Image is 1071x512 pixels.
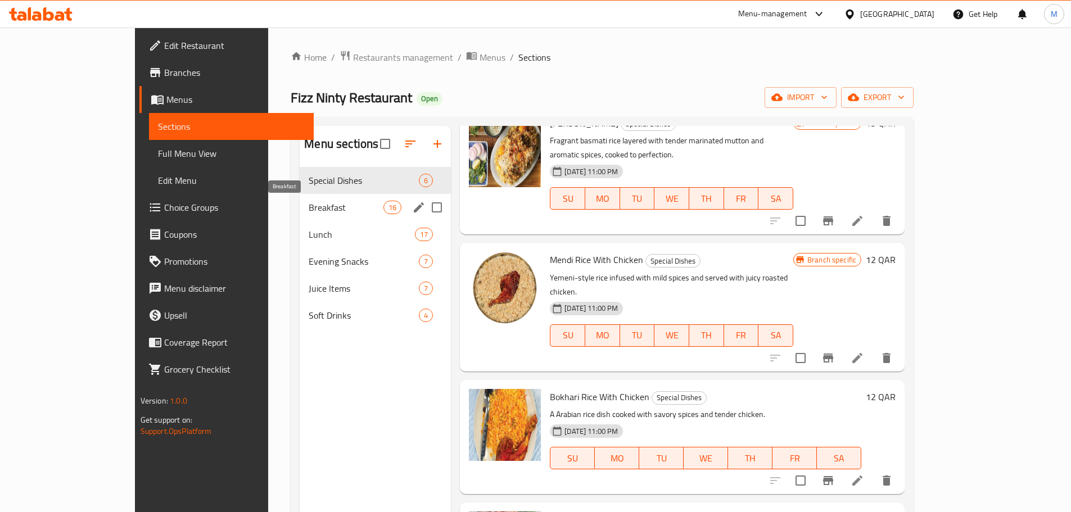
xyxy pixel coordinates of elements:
div: Lunch [309,228,415,241]
span: WE [688,450,724,466]
div: Open [417,92,442,106]
span: Promotions [164,255,305,268]
span: Upsell [164,309,305,322]
div: Special Dishes [652,391,707,405]
span: SU [555,327,581,343]
span: TU [625,327,650,343]
button: edit [410,199,427,216]
span: Soft Drinks [309,309,419,322]
button: delete [873,345,900,371]
span: MO [590,191,616,207]
a: Choice Groups [139,194,314,221]
span: Select to update [789,209,812,233]
div: items [383,201,401,214]
span: Menu disclaimer [164,282,305,295]
button: SA [817,447,861,469]
a: Edit menu item [851,474,864,487]
span: Special Dishes [309,174,419,187]
button: FR [724,324,759,347]
span: MO [599,450,635,466]
span: Open [417,94,442,103]
button: WE [684,447,728,469]
a: Edit menu item [851,214,864,228]
span: Sections [158,120,305,133]
a: Branches [139,59,314,86]
button: delete [873,207,900,234]
button: TU [639,447,684,469]
span: 7 [419,256,432,267]
span: Version: [141,393,168,408]
button: delete [873,467,900,494]
p: Yemeni-style rice infused with mild spices and served with juicy roasted chicken. [550,271,793,299]
li: / [331,51,335,64]
span: Select to update [789,346,812,370]
a: Edit Restaurant [139,32,314,59]
span: Restaurants management [353,51,453,64]
button: import [765,87,837,108]
div: Menu-management [738,7,807,21]
h2: Menu sections [304,135,378,152]
span: Mendi Rice With Chicken [550,251,643,268]
span: MO [590,327,616,343]
a: Coupons [139,221,314,248]
h6: 12 QAR [866,389,896,405]
span: Fizz Ninty Restaurant [291,85,412,110]
p: A Arabian rice dish cooked with savory spices and tender chicken. [550,407,861,422]
button: SU [550,447,595,469]
div: items [419,255,433,268]
button: MO [585,187,620,210]
a: Support.OpsPlatform [141,424,212,438]
span: Choice Groups [164,201,305,214]
button: WE [654,187,689,210]
a: Full Menu View [149,140,314,167]
a: Grocery Checklist [139,356,314,383]
span: 7 [419,283,432,294]
li: / [458,51,462,64]
button: SA [758,187,793,210]
span: Full Menu View [158,147,305,160]
a: Menus [466,50,505,65]
button: SU [550,187,585,210]
span: SA [763,327,789,343]
button: FR [724,187,759,210]
button: TU [620,187,655,210]
span: Coupons [164,228,305,241]
span: Coverage Report [164,336,305,349]
img: Mendi Rice With Chicken [469,252,541,324]
span: FR [729,327,754,343]
span: Juice Items [309,282,419,295]
span: TH [694,191,720,207]
span: 1.0.0 [170,393,187,408]
span: import [774,90,828,105]
span: Evening Snacks [309,255,419,268]
span: Edit Menu [158,174,305,187]
span: export [850,90,905,105]
div: Juice Items7 [300,275,451,302]
span: Sort sections [397,130,424,157]
span: TU [625,191,650,207]
span: 4 [419,310,432,321]
a: Coverage Report [139,329,314,356]
span: SU [555,191,581,207]
span: 16 [384,202,401,213]
span: TH [694,327,720,343]
a: Sections [149,113,314,140]
span: TU [644,450,679,466]
span: FR [729,191,754,207]
span: Edit Restaurant [164,39,305,52]
span: Select all sections [373,132,397,156]
button: MO [595,447,639,469]
span: Branch specific [803,255,861,265]
button: FR [772,447,817,469]
span: Select to update [789,469,812,492]
a: Promotions [139,248,314,275]
span: Special Dishes [646,255,700,268]
a: Upsell [139,302,314,329]
h6: 12 QAR [866,252,896,268]
li: / [510,51,514,64]
span: 17 [415,229,432,240]
span: M [1051,8,1058,20]
div: [GEOGRAPHIC_DATA] [860,8,934,20]
div: Special Dishes [645,254,701,268]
